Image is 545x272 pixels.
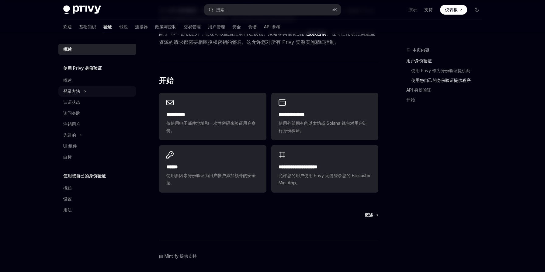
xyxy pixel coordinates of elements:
[406,87,431,92] font: API 身份验证
[232,19,241,34] a: 安全
[135,19,148,34] a: 连接器
[58,44,136,55] a: 概述
[58,97,136,108] a: 认证状态
[184,24,201,29] font: 交易管理
[119,24,128,29] font: 钱包
[216,7,227,12] font: 搜索...
[279,173,371,185] font: 允许您的用户使用 Privy 无缝登录您的 Farcaster Mini App。
[232,24,241,29] font: 安全
[63,24,72,29] font: 欢迎
[264,19,280,34] a: API 参考
[63,99,80,105] font: 认证状态
[411,68,470,73] font: 使用 Privy 作为身份验证提供商
[166,120,256,133] font: 仅使用电子邮件地址和一次性密码来验证用户身份。
[204,4,341,15] button: 搜索...⌘K
[248,24,257,29] font: 食谱
[103,24,112,29] font: 验证
[208,24,225,29] font: 用户管理
[63,19,72,34] a: 欢迎
[63,173,106,178] font: 使用您自己的身份验证
[412,47,429,52] font: 本页内容
[58,204,136,215] a: 用法
[58,194,136,204] a: 设置
[159,145,266,193] a: **** *使用多因素身份验证为用户帐户添加额外的安全层。
[79,24,96,29] font: 基础知识
[119,19,128,34] a: 钱包
[166,173,256,185] font: 使用多因素身份验证为用户帐户添加额外的安全层。
[63,196,72,201] font: 设置
[155,19,176,34] a: 政策与控制
[58,75,136,86] a: 概述
[411,75,487,85] a: 使用您自己的身份验证提供程序
[279,120,367,133] font: 使用外部拥有的以太坊或 Solana 钱包对用户进行身份验证。
[58,141,136,152] a: UI 组件
[79,19,96,34] a: 基础知识
[411,66,487,75] a: 使用 Privy 作为身份验证提供商
[63,47,72,52] font: 概述
[63,143,77,148] font: UI 组件
[63,5,101,14] img: 深色标志
[63,121,80,127] font: 注销用户
[406,95,487,105] a: 开始
[103,19,112,34] a: 验证
[248,19,257,34] a: 食谱
[440,5,467,15] a: 仪表板
[58,152,136,162] a: 白标
[411,78,471,83] font: 使用您自己的身份验证提供程序
[406,56,487,66] a: 用户身份验证
[406,85,487,95] a: API 身份验证
[58,108,136,119] a: 访问令牌
[264,24,280,29] font: API 参考
[63,78,72,83] font: 概述
[332,7,334,12] font: ⌘
[159,253,197,259] a: 由 Mintlify 提供支持
[58,119,136,130] a: 注销用户
[424,7,433,12] font: 支持
[159,76,173,85] font: 开始
[406,58,432,63] font: 用户身份验证
[424,7,433,13] a: 支持
[63,132,76,138] font: 先进的
[184,19,201,34] a: 交易管理
[63,89,80,94] font: 登录方法
[472,5,482,15] button: 切换暗模式
[334,7,337,12] font: K
[445,7,458,12] font: 仪表板
[365,212,378,218] a: 概述
[408,7,417,13] a: 演示
[208,19,225,34] a: 用户管理
[58,183,136,194] a: 概述
[406,97,415,102] font: 开始
[408,7,417,12] font: 演示
[63,110,80,116] font: 访问令牌
[365,212,373,218] font: 概述
[63,207,72,212] font: 用法
[63,185,72,190] font: 概述
[135,24,148,29] font: 连接器
[63,154,72,159] font: 白标
[63,65,102,71] font: 使用 Privy 身份验证
[155,24,176,29] font: 政策与控制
